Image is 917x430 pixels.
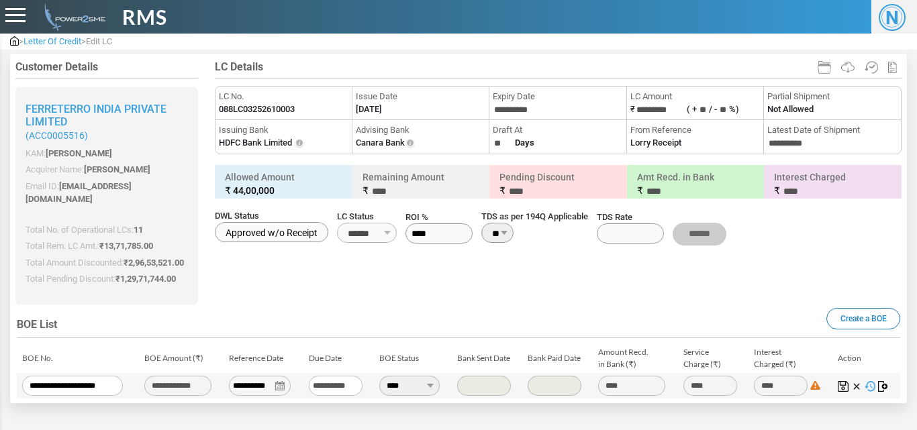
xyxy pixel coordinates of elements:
label: Not Allowed [767,103,814,116]
span: Letter Of Credit [23,36,81,46]
h4: Customer Details [15,60,198,73]
label: Approved w/o Receipt [215,222,328,242]
label: Lorry Receipt [630,136,681,150]
img: Info [294,138,305,149]
span: TDS as per 194Q Applicable [481,210,588,223]
h6: Pending Discount [493,168,624,201]
span: LC Status [337,210,397,223]
span: TDS Rate [597,211,664,224]
label: HDFC Bank Limited [219,136,292,150]
span: Issuing Bank [219,123,348,137]
span: ROI % [405,211,473,224]
img: Map Invoices [878,381,889,392]
span: [PERSON_NAME] [46,148,112,158]
span: ₹ [774,185,780,196]
td: Due Date [303,343,374,373]
span: [PERSON_NAME] [84,164,150,174]
span: BOE List [17,318,57,331]
li: ₹ [627,87,764,120]
span: 13,71,785.00 [104,241,153,251]
td: Service Charge (₹) [678,343,749,373]
h6: Interest Charged [767,168,898,201]
td: Action [832,343,900,373]
img: admin [10,36,19,46]
a: Create a BOE [826,308,900,329]
h6: Remaining Amount [356,168,487,201]
td: BOE No. [17,343,139,373]
span: 2,96,53,521.00 [128,258,184,268]
img: Cancel Changes [851,381,862,392]
span: Partial Shipment [767,90,898,103]
span: ₹ [99,241,153,251]
td: Bank Paid Date [522,343,593,373]
span: ₹ [499,185,505,196]
span: ₹ [115,274,176,284]
td: Reference Date [224,343,303,373]
span: Expiry Date [493,90,622,103]
h4: LC Details [215,60,902,73]
span: [EMAIL_ADDRESS][DOMAIN_NAME] [26,181,132,205]
input: ( +/ -%) [697,103,709,117]
label: Canara Bank [356,136,405,150]
span: ₹ [363,185,369,196]
label: [DATE] [356,103,382,116]
td: Amount Recd. in Bank (₹) [593,343,678,373]
span: 1,29,71,744.00 [120,274,176,284]
td: Interest Charged (₹) [749,343,833,373]
span: 11 [134,225,143,235]
span: Advising Bank [356,123,485,137]
span: ₹ [124,258,184,268]
td: Bank Sent Date [452,343,522,373]
span: From Reference [630,123,760,137]
label: 088LC03252610003 [219,103,295,116]
img: History [865,381,875,392]
span: ₹ [637,185,643,196]
p: Total Amount Discounted: [26,256,188,270]
p: Acquirer Name: [26,163,188,176]
span: Issue Date [356,90,485,103]
label: ( + / - %) [687,104,739,114]
h2: Ferreterro India Private Limited [26,103,188,142]
span: LC No. [219,90,348,103]
strong: Days [515,138,534,148]
small: ₹ 44,00,000 [225,184,342,197]
img: admin [39,3,105,31]
img: Save Changes [838,381,849,392]
td: BOE Status [374,343,452,373]
p: Total Rem. LC Amt.: [26,239,188,253]
span: RMS [122,2,167,32]
span: Draft At [493,123,622,137]
span: DWL Status [215,209,328,223]
td: BOE Amount (₹) [139,343,224,373]
p: Email ID: [26,180,188,206]
p: Total Pending Discount: [26,272,188,286]
p: Total No. of Operational LCs: [26,223,188,237]
span: Edit LC [86,36,112,46]
img: Info [405,138,416,149]
input: ( +/ -%) [717,103,729,117]
small: (ACC0005516) [26,130,188,142]
h6: Amt Recd. in Bank [630,168,761,201]
span: LC Amount [630,90,760,103]
img: Difference: 0 [810,380,820,390]
h6: Allowed Amount [218,168,349,199]
p: KAM: [26,147,188,160]
span: N [879,4,906,31]
span: Latest Date of Shipment [767,123,898,137]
